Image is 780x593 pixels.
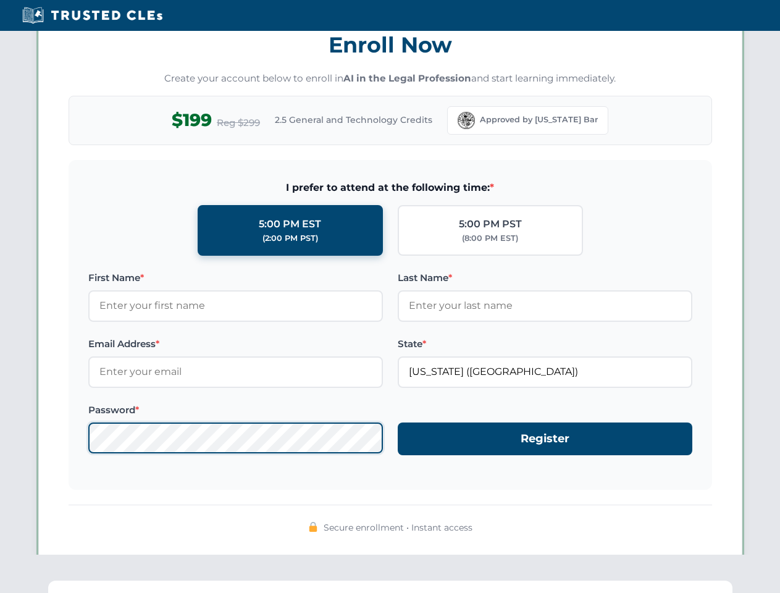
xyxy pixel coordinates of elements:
[458,112,475,129] img: Florida Bar
[262,232,318,245] div: (2:00 PM PST)
[88,337,383,351] label: Email Address
[459,216,522,232] div: 5:00 PM PST
[172,106,212,134] span: $199
[88,180,692,196] span: I prefer to attend at the following time:
[88,290,383,321] input: Enter your first name
[259,216,321,232] div: 5:00 PM EST
[324,521,472,534] span: Secure enrollment • Instant access
[398,423,692,455] button: Register
[88,271,383,285] label: First Name
[275,113,432,127] span: 2.5 General and Technology Credits
[88,356,383,387] input: Enter your email
[69,25,712,64] h3: Enroll Now
[69,72,712,86] p: Create your account below to enroll in and start learning immediately.
[398,337,692,351] label: State
[398,271,692,285] label: Last Name
[480,114,598,126] span: Approved by [US_STATE] Bar
[462,232,518,245] div: (8:00 PM EST)
[398,356,692,387] input: Florida (FL)
[343,72,471,84] strong: AI in the Legal Profession
[308,522,318,532] img: 🔒
[398,290,692,321] input: Enter your last name
[88,403,383,418] label: Password
[217,116,260,130] span: Reg $299
[19,6,166,25] img: Trusted CLEs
